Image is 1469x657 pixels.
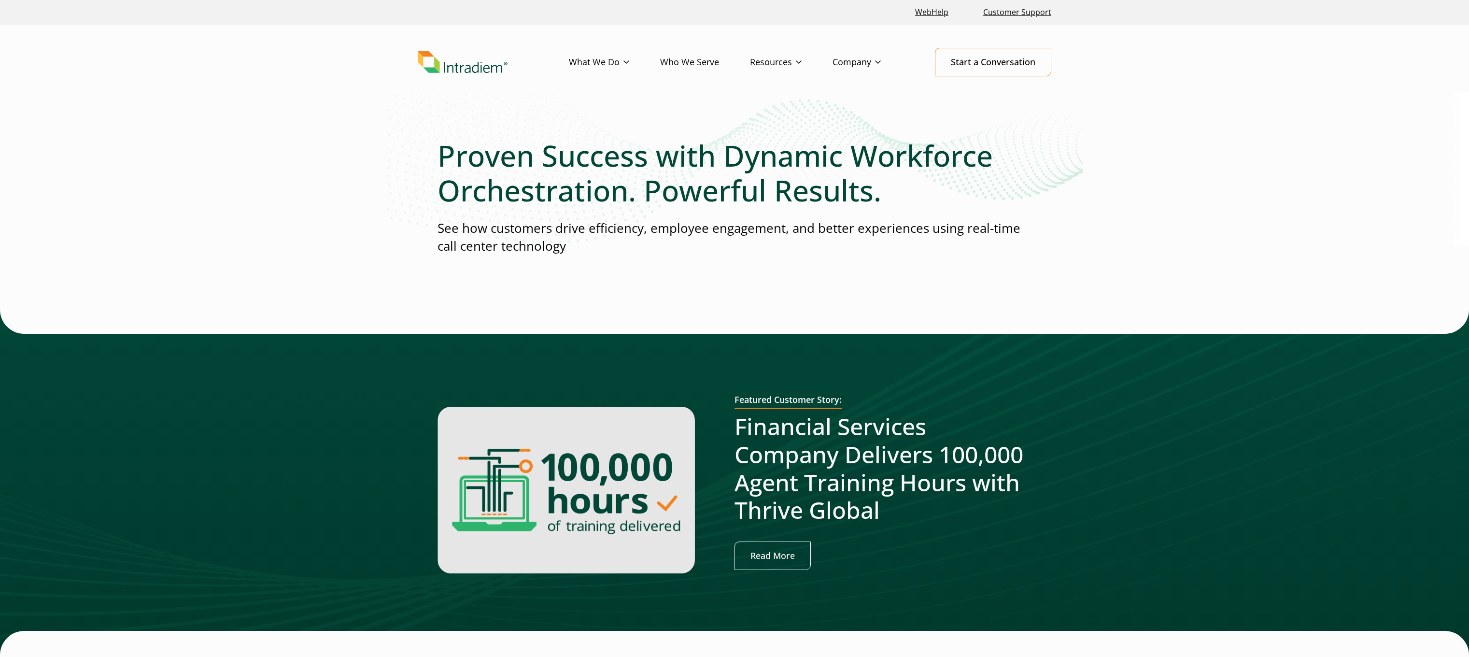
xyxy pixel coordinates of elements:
[979,2,1055,23] a: Customer Support
[935,48,1051,76] a: Start a Conversation
[734,413,1031,524] h2: Financial Services Company Delivers 100,000 Agent Training Hours with Thrive Global
[569,48,660,76] a: What We Do
[833,48,912,76] a: Company
[734,395,842,409] h2: Featured Customer Story:
[418,51,569,73] a: Link to homepage of Intradiem
[911,2,952,23] a: Link opens in a new window
[660,48,750,76] a: Who We Serve
[438,219,1031,256] p: See how customers drive efficiency, employee engagement, and better experiences using real-time c...
[438,138,1031,208] h1: Proven Success with Dynamic Workforce Orchestration. Powerful Results.
[418,51,508,73] img: Intradiem
[734,542,811,570] a: Read More
[750,48,833,76] a: Resources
